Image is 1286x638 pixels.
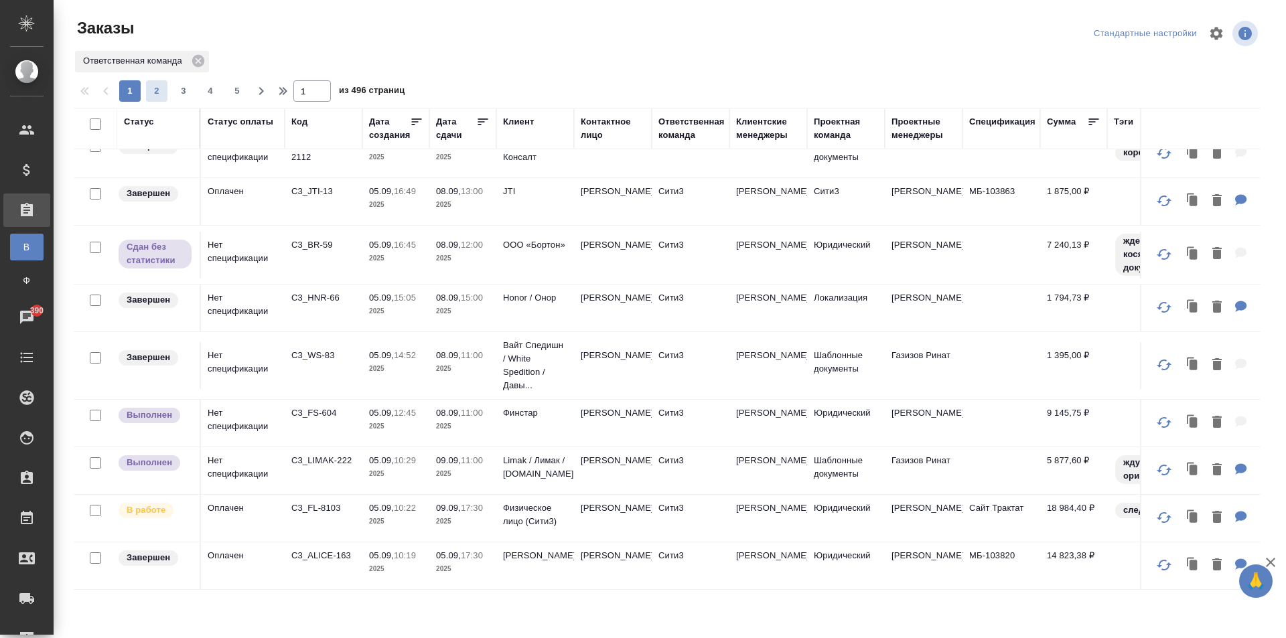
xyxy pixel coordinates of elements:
p: 05.09, [369,408,394,418]
p: 05.09, [436,550,461,560]
td: 1 794,73 ₽ [1040,285,1107,331]
p: 10:29 [394,455,416,465]
td: Сити3 [652,447,729,494]
button: Обновить [1148,349,1180,381]
button: 🙏 [1239,564,1273,598]
p: ООО «Бортон» [503,238,567,252]
td: Сити3 [652,495,729,542]
div: Клиент [503,115,534,129]
p: 2025 [369,420,423,433]
td: Сити3 [652,232,729,278]
p: Физическое лицо (Сити3) [503,501,567,528]
p: C3_HNR-66 [291,291,356,305]
td: МБ-103863 [962,178,1040,225]
p: Сдан без статистики [127,240,184,267]
p: 16:45 [394,240,416,250]
button: Удалить [1206,351,1228,379]
td: Юридический [807,232,885,278]
td: [PERSON_NAME] [885,542,962,589]
p: C3_LIMAK-222 [291,454,356,467]
button: Удалить [1206,409,1228,436]
td: Шаблонные документы [807,342,885,389]
a: В [10,234,44,260]
div: Спецификация [969,115,1035,129]
a: 390 [3,301,50,334]
button: Клонировать [1180,504,1206,532]
p: Вайт Спедишн / White Spedition / Давы... [503,339,567,392]
button: Клонировать [1180,140,1206,167]
td: [PERSON_NAME] [885,131,962,177]
button: 5 [226,80,248,102]
p: В работе [127,503,165,517]
td: [PERSON_NAME] [729,342,807,389]
div: Тэги [1114,115,1133,129]
p: Завершен [127,187,170,200]
td: [PERSON_NAME] [729,285,807,331]
td: Оплачен [201,178,285,225]
button: Удалить [1206,187,1228,215]
p: 2025 [436,198,490,212]
td: [PERSON_NAME] [885,495,962,542]
div: Сумма [1047,115,1076,129]
td: Нет спецификации [201,342,285,389]
td: Юридический [807,542,885,589]
td: [PERSON_NAME] [574,285,652,331]
p: следить [1123,503,1159,517]
div: Дата сдачи [436,115,476,142]
p: 08.09, [436,350,461,360]
button: 4 [200,80,221,102]
div: Выставляет ПМ, когда заказ сдан КМу, но начисления еще не проведены [117,238,193,270]
div: Ответственная команда [75,51,209,72]
p: 2025 [369,252,423,265]
div: Выставляет ПМ после принятия заказа от КМа [117,501,193,520]
p: 17:30 [461,550,483,560]
button: Удалить [1206,240,1228,268]
span: В [17,240,37,254]
button: Обновить [1148,501,1180,534]
button: Обновить [1148,185,1180,217]
p: Выполнен [127,456,172,469]
p: 2025 [436,151,490,164]
div: Проектная команда [814,115,878,142]
p: 09.09, [436,455,461,465]
p: 2025 [369,305,423,318]
span: Посмотреть информацию [1232,21,1261,46]
div: Ответственная команда [658,115,725,142]
button: Удалить [1206,552,1228,579]
button: Обновить [1148,291,1180,323]
td: [PERSON_NAME] [729,495,807,542]
p: 2025 [436,362,490,376]
div: ждем инфу по косячному документу [1114,232,1261,277]
td: [PERSON_NAME] [729,131,807,177]
td: 1 200,00 ₽ [1040,131,1107,177]
p: 2025 [369,467,423,481]
p: Завершен [127,551,170,564]
p: 2025 [369,515,423,528]
div: Код [291,115,307,129]
td: 9 145,75 ₽ [1040,400,1107,447]
span: 2 [146,84,167,98]
button: Удалить [1206,294,1228,321]
td: Нет спецификации [201,285,285,331]
p: 2025 [436,515,490,528]
div: Контактное лицо [581,115,645,142]
span: 4 [200,84,221,98]
p: ждем инфу по косячному документу [1123,234,1190,274]
div: Выставляет ПМ после сдачи и проведения начислений. Последний этап для ПМа [117,454,193,472]
p: 2025 [436,420,490,433]
button: Клонировать [1180,187,1206,215]
p: 05.09, [369,240,394,250]
p: 2025 [436,467,490,481]
td: Газизов Ринат [885,342,962,389]
div: жду оригиналы [1114,454,1261,485]
div: Выставляет КМ при направлении счета или после выполнения всех работ/сдачи заказа клиенту. Окончат... [117,291,193,309]
td: Локализация [807,285,885,331]
p: 12:45 [394,408,416,418]
td: [PERSON_NAME] [574,447,652,494]
td: 18 984,40 ₽ [1040,495,1107,542]
td: Юридический [807,495,885,542]
button: Обновить [1148,454,1180,486]
td: [PERSON_NAME] [885,232,962,278]
p: Ответственная команда [83,54,187,68]
td: Оплачен [201,542,285,589]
